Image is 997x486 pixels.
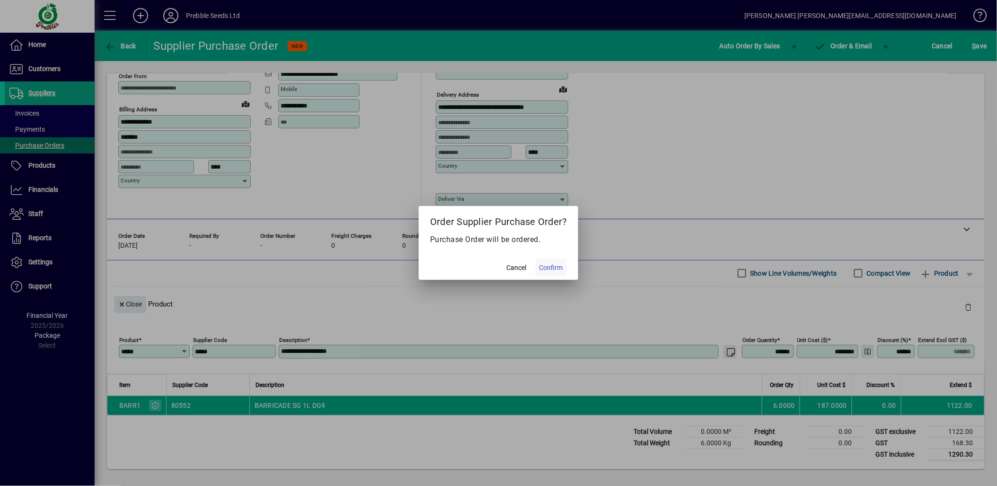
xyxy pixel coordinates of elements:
[430,234,567,245] p: Purchase Order will be ordered.
[507,263,527,273] span: Cancel
[536,259,567,276] button: Confirm
[539,263,563,273] span: Confirm
[419,206,578,234] h2: Order Supplier Purchase Order?
[502,259,532,276] button: Cancel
